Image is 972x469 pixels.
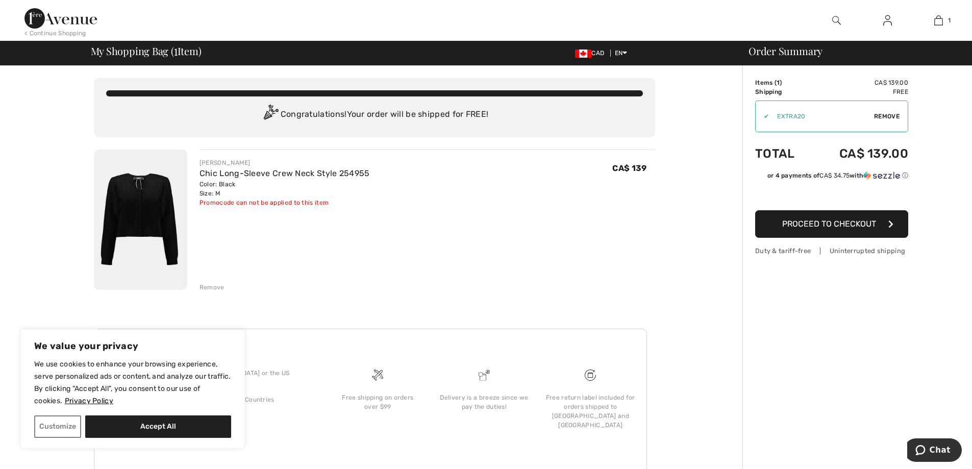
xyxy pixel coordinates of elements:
div: Promocode can not be applied to this item [200,198,370,207]
button: Accept All [85,415,231,438]
img: Delivery is a breeze since we pay the duties! [479,369,490,381]
span: EN [615,50,628,57]
img: search the website [832,14,841,27]
span: CA$ 34.75 [819,172,850,179]
img: Congratulation2.svg [260,105,281,125]
button: Customize [34,415,81,438]
td: CA$ 139.00 [811,78,908,87]
span: My Shopping Bag ( Item) [91,46,202,56]
td: CA$ 139.00 [811,136,908,171]
div: Free shipping on orders over $99 [333,393,422,411]
div: Order Summary [736,46,966,56]
span: 1 [948,16,951,25]
a: Chic Long-Sleeve Crew Neck Style 254955 [200,168,370,178]
button: Proceed to Checkout [755,210,908,238]
div: Remove [200,283,225,292]
div: Congratulations! Your order will be shipped for FREE! [106,105,643,125]
div: or 4 payments of with [767,171,908,180]
img: 1ère Avenue [24,8,97,29]
div: or 4 payments ofCA$ 34.75withSezzle Click to learn more about Sezzle [755,171,908,184]
div: Duty & tariff-free | Uninterrupted shipping [755,246,908,256]
input: Promo code [769,101,874,132]
img: My Bag [934,14,943,27]
span: CA$ 139 [612,163,646,173]
div: Delivery is a breeze since we pay the duties! [439,393,529,411]
img: Sezzle [863,171,900,180]
iframe: Opens a widget where you can chat to one of our agents [907,438,962,464]
div: Color: Black Size: M [200,180,370,198]
iframe: PayPal-paypal [755,184,908,207]
td: Free [811,87,908,96]
span: Proceed to Checkout [782,219,876,229]
a: 1 [913,14,963,27]
td: Items ( ) [755,78,811,87]
span: Remove [874,112,900,121]
div: < Continue Shopping [24,29,86,38]
img: Free shipping on orders over $99 [372,369,383,381]
td: Total [755,136,811,171]
div: ✔ [756,112,769,121]
td: Shipping [755,87,811,96]
img: Canadian Dollar [575,50,591,58]
p: We use cookies to enhance your browsing experience, serve personalized ads or content, and analyz... [34,358,231,407]
span: 1 [174,43,178,57]
div: Free return label included for orders shipped to [GEOGRAPHIC_DATA] and [GEOGRAPHIC_DATA] [545,393,635,430]
p: We value your privacy [34,340,231,352]
img: Free shipping on orders over $99 [585,369,596,381]
span: CAD [575,50,608,57]
img: My Info [883,14,892,27]
div: We value your privacy [20,329,245,449]
a: Privacy Policy [64,396,114,406]
h3: Questions or Comments? [109,342,632,352]
div: [PERSON_NAME] [200,158,370,167]
img: Chic Long-Sleeve Crew Neck Style 254955 [94,150,187,290]
a: Sign In [875,14,900,27]
span: 1 [777,79,780,86]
